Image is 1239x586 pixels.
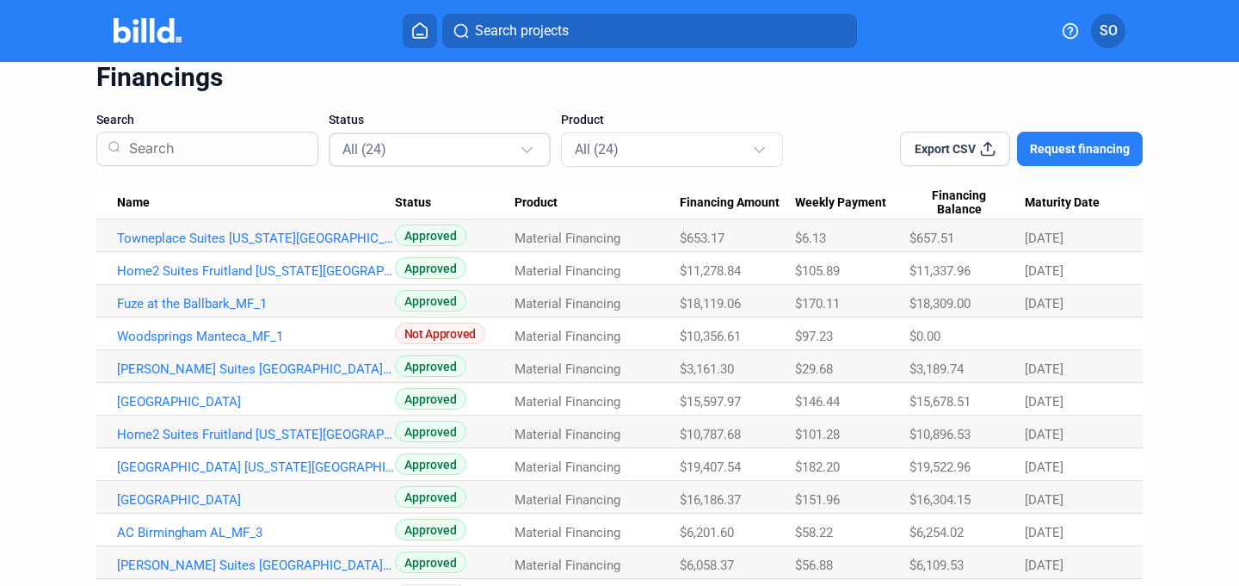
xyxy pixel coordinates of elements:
span: [DATE] [1025,427,1063,442]
span: $6,058.37 [680,558,734,573]
a: Woodsprings Manteca_MF_1 [117,329,395,344]
span: $18,119.06 [680,296,741,312]
a: [PERSON_NAME] Suites [GEOGRAPHIC_DATA] [US_STATE][GEOGRAPHIC_DATA] [117,361,395,377]
span: [DATE] [1025,492,1063,508]
span: $6.13 [795,231,826,246]
span: $6,201.60 [680,525,734,540]
span: Status [329,111,364,128]
span: Approved [395,486,466,508]
a: AC Birmingham AL_MF_3 [117,525,395,540]
span: $97.23 [795,329,833,344]
div: Financing Balance [909,188,1025,218]
span: Search projects [475,21,569,41]
mat-select-trigger: All (24) [342,141,386,157]
span: $146.44 [795,394,840,410]
span: Product [515,195,558,211]
span: Material Financing [515,394,620,410]
div: Weekly Payment [795,195,909,211]
mat-select-trigger: All (24) [575,141,619,157]
span: [DATE] [1025,394,1063,410]
span: SO [1100,21,1118,41]
span: $10,356.61 [680,329,741,344]
span: [DATE] [1025,296,1063,312]
span: [DATE] [1025,263,1063,279]
span: Product [561,111,604,128]
span: $10,787.68 [680,427,741,442]
span: Material Financing [515,296,620,312]
span: $19,407.54 [680,460,741,475]
button: Request financing [1017,132,1143,166]
span: [DATE] [1025,558,1063,573]
span: $19,522.96 [909,460,971,475]
div: Maturity Date [1025,195,1122,211]
span: $3,189.74 [909,361,964,377]
span: $29.68 [795,361,833,377]
span: $170.11 [795,296,840,312]
span: Status [395,195,431,211]
span: $6,109.53 [909,558,964,573]
span: Weekly Payment [795,195,886,211]
span: Material Financing [515,460,620,475]
span: Material Financing [515,492,620,508]
div: Financing Amount [680,195,795,211]
div: Status [395,195,515,211]
span: Material Financing [515,427,620,442]
a: [GEOGRAPHIC_DATA] [117,492,395,508]
span: Approved [395,519,466,540]
a: Towneplace Suites [US_STATE][GEOGRAPHIC_DATA] CO_MF_2 [117,231,395,246]
a: [GEOGRAPHIC_DATA] [US_STATE][GEOGRAPHIC_DATA] [GEOGRAPHIC_DATA] [117,460,395,475]
span: Approved [395,355,466,377]
span: Not Approved [395,323,485,344]
a: [GEOGRAPHIC_DATA] [117,394,395,410]
span: $11,278.84 [680,263,741,279]
span: Financing Balance [909,188,1009,218]
span: $10,896.53 [909,427,971,442]
span: $16,304.15 [909,492,971,508]
span: $11,337.96 [909,263,971,279]
span: Request financing [1030,140,1130,157]
span: Material Financing [515,231,620,246]
span: $101.28 [795,427,840,442]
div: Name [117,195,395,211]
span: $58.22 [795,525,833,540]
span: Financing Amount [680,195,780,211]
span: [DATE] [1025,361,1063,377]
span: $16,186.37 [680,492,741,508]
span: [DATE] [1025,460,1063,475]
button: SO [1091,14,1125,48]
span: Approved [395,421,466,442]
span: Name [117,195,150,211]
a: Home2 Suites Fruitland [US_STATE][GEOGRAPHIC_DATA] [117,427,395,442]
span: Material Financing [515,361,620,377]
span: $182.20 [795,460,840,475]
span: Maturity Date [1025,195,1100,211]
span: $151.96 [795,492,840,508]
span: Approved [395,453,466,475]
span: $657.51 [909,231,954,246]
input: Search [122,126,307,171]
span: Approved [395,257,466,279]
div: Financings [96,61,1143,94]
span: Material Financing [515,558,620,573]
span: Material Financing [515,329,620,344]
span: $3,161.30 [680,361,734,377]
span: Approved [395,552,466,573]
span: Material Financing [515,263,620,279]
span: [DATE] [1025,231,1063,246]
a: Fuze at the Ballbark_MF_1 [117,296,395,312]
span: $6,254.02 [909,525,964,540]
span: $0.00 [909,329,940,344]
span: Search [96,111,134,128]
span: Approved [395,225,466,246]
span: $56.88 [795,558,833,573]
a: Home2 Suites Fruitland [US_STATE][GEOGRAPHIC_DATA] [117,263,395,279]
a: [PERSON_NAME] Suites [GEOGRAPHIC_DATA] [US_STATE][GEOGRAPHIC_DATA] [117,558,395,573]
img: Billd Company Logo [114,18,182,43]
span: Export CSV [915,140,976,157]
span: [DATE] [1025,525,1063,540]
span: $15,597.97 [680,394,741,410]
button: Search projects [442,14,857,48]
span: Approved [395,388,466,410]
span: $105.89 [795,263,840,279]
span: $653.17 [680,231,724,246]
